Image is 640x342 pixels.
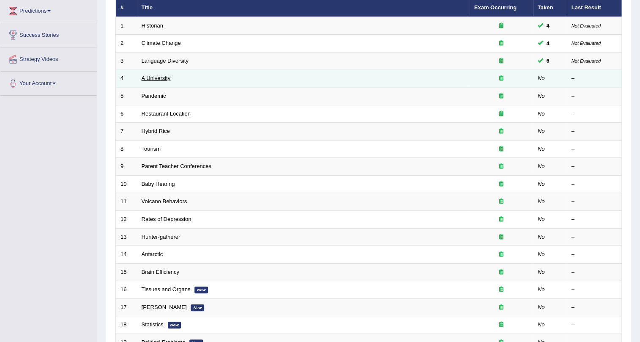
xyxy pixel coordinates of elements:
[142,216,191,222] a: Rates of Depression
[0,23,97,44] a: Success Stories
[572,198,617,206] div: –
[142,321,164,328] a: Statistics
[191,304,204,311] em: New
[538,93,545,99] em: No
[474,22,528,30] div: Exam occurring question
[142,75,171,81] a: A University
[538,110,545,117] em: No
[538,216,545,222] em: No
[538,269,545,275] em: No
[474,233,528,241] div: Exam occurring question
[116,17,137,35] td: 1
[142,110,191,117] a: Restaurant Location
[474,74,528,83] div: Exam occurring question
[572,58,601,63] small: Not Evaluated
[572,163,617,171] div: –
[474,215,528,223] div: Exam occurring question
[116,52,137,70] td: 3
[543,56,553,65] span: You can still take this question
[572,145,617,153] div: –
[474,251,528,259] div: Exam occurring question
[572,180,617,188] div: –
[474,127,528,135] div: Exam occurring question
[474,163,528,171] div: Exam occurring question
[474,321,528,329] div: Exam occurring question
[142,269,179,275] a: Brain Efficiency
[142,163,211,169] a: Parent Teacher Conferences
[116,298,137,316] td: 17
[142,40,181,46] a: Climate Change
[572,41,601,46] small: Not Evaluated
[116,281,137,299] td: 16
[116,158,137,176] td: 9
[116,210,137,228] td: 12
[116,70,137,88] td: 4
[116,246,137,264] td: 14
[116,316,137,334] td: 18
[538,181,545,187] em: No
[474,198,528,206] div: Exam occurring question
[142,286,191,292] a: Tissues and Organs
[142,22,163,29] a: Historian
[538,198,545,204] em: No
[474,39,528,47] div: Exam occurring question
[194,287,208,293] em: New
[116,193,137,211] td: 11
[538,234,545,240] em: No
[474,145,528,153] div: Exam occurring question
[142,198,187,204] a: Volcano Behaviors
[116,123,137,141] td: 7
[538,75,545,81] em: No
[474,268,528,276] div: Exam occurring question
[142,251,163,257] a: Antarctic
[538,128,545,134] em: No
[474,92,528,100] div: Exam occurring question
[538,163,545,169] em: No
[572,110,617,118] div: –
[474,4,517,11] a: Exam Occurring
[116,228,137,246] td: 13
[572,251,617,259] div: –
[474,286,528,294] div: Exam occurring question
[538,286,545,292] em: No
[572,92,617,100] div: –
[538,304,545,310] em: No
[543,39,553,48] span: You can still take this question
[572,127,617,135] div: –
[474,303,528,312] div: Exam occurring question
[474,110,528,118] div: Exam occurring question
[572,23,601,28] small: Not Evaluated
[572,286,617,294] div: –
[116,263,137,281] td: 15
[142,93,166,99] a: Pandemic
[572,215,617,223] div: –
[0,47,97,69] a: Strategy Videos
[142,128,170,134] a: Hybrid Rice
[572,303,617,312] div: –
[572,321,617,329] div: –
[116,88,137,105] td: 5
[116,105,137,123] td: 6
[474,57,528,65] div: Exam occurring question
[538,146,545,152] em: No
[142,146,161,152] a: Tourism
[168,322,181,328] em: New
[142,234,181,240] a: Hunter-gatherer
[0,72,97,93] a: Your Account
[572,233,617,241] div: –
[116,175,137,193] td: 10
[572,268,617,276] div: –
[116,140,137,158] td: 8
[572,74,617,83] div: –
[538,251,545,257] em: No
[543,21,553,30] span: You can still take this question
[142,304,187,310] a: [PERSON_NAME]
[116,35,137,52] td: 2
[142,58,189,64] a: Language Diversity
[538,321,545,328] em: No
[474,180,528,188] div: Exam occurring question
[142,181,175,187] a: Baby Hearing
